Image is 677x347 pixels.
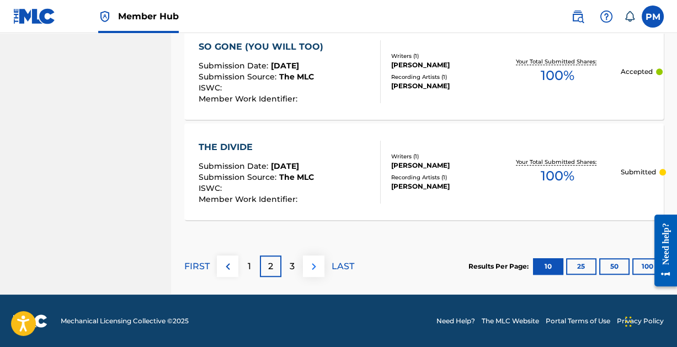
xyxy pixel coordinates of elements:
[567,6,589,28] a: Public Search
[61,316,189,326] span: Mechanical Licensing Collective © 2025
[621,67,653,77] p: Accepted
[391,73,494,81] div: Recording Artists ( 1 )
[221,260,234,273] img: left
[268,260,273,273] p: 2
[199,83,225,93] span: ISWC :
[622,294,677,347] iframe: Chat Widget
[600,10,613,23] img: help
[646,206,677,295] iframe: Resource Center
[199,183,225,193] span: ISWC :
[279,172,314,182] span: The MLC
[436,316,475,326] a: Need Help?
[391,173,494,181] div: Recording Artists ( 1 )
[271,61,299,71] span: [DATE]
[199,141,314,154] div: THE DIVIDE
[516,57,599,66] p: Your Total Submitted Shares:
[468,261,531,271] p: Results Per Page:
[571,10,584,23] img: search
[307,260,321,273] img: right
[482,316,539,326] a: The MLC Website
[199,72,279,82] span: Submission Source :
[332,260,354,273] p: LAST
[118,10,179,23] span: Member Hub
[199,94,300,104] span: Member Work Identifier :
[391,181,494,191] div: [PERSON_NAME]
[184,260,210,273] p: FIRST
[199,40,329,54] div: SO GONE (YOU WILL TOO)
[617,316,664,326] a: Privacy Policy
[595,6,617,28] div: Help
[624,11,635,22] div: Notifications
[391,81,494,91] div: [PERSON_NAME]
[516,158,599,166] p: Your Total Submitted Shares:
[533,258,563,275] button: 10
[632,258,663,275] button: 100
[621,167,656,177] p: Submitted
[248,260,251,273] p: 1
[199,161,271,171] span: Submission Date :
[391,161,494,170] div: [PERSON_NAME]
[391,152,494,161] div: Writers ( 1 )
[13,314,47,328] img: logo
[566,258,596,275] button: 25
[199,61,271,71] span: Submission Date :
[290,260,295,273] p: 3
[184,23,664,120] a: SO GONE (YOU WILL TOO)Submission Date:[DATE]Submission Source:The MLCISWC:Member Work Identifier:...
[599,258,630,275] button: 50
[642,6,664,28] div: User Menu
[391,52,494,60] div: Writers ( 1 )
[271,161,299,171] span: [DATE]
[546,316,610,326] a: Portal Terms of Use
[199,194,300,204] span: Member Work Identifier :
[184,124,664,220] a: THE DIVIDESubmission Date:[DATE]Submission Source:The MLCISWC:Member Work Identifier:Writers (1)[...
[541,166,574,186] span: 100 %
[199,172,279,182] span: Submission Source :
[13,8,56,24] img: MLC Logo
[541,66,574,86] span: 100 %
[391,60,494,70] div: [PERSON_NAME]
[279,72,314,82] span: The MLC
[625,305,632,338] div: Drag
[98,10,111,23] img: Top Rightsholder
